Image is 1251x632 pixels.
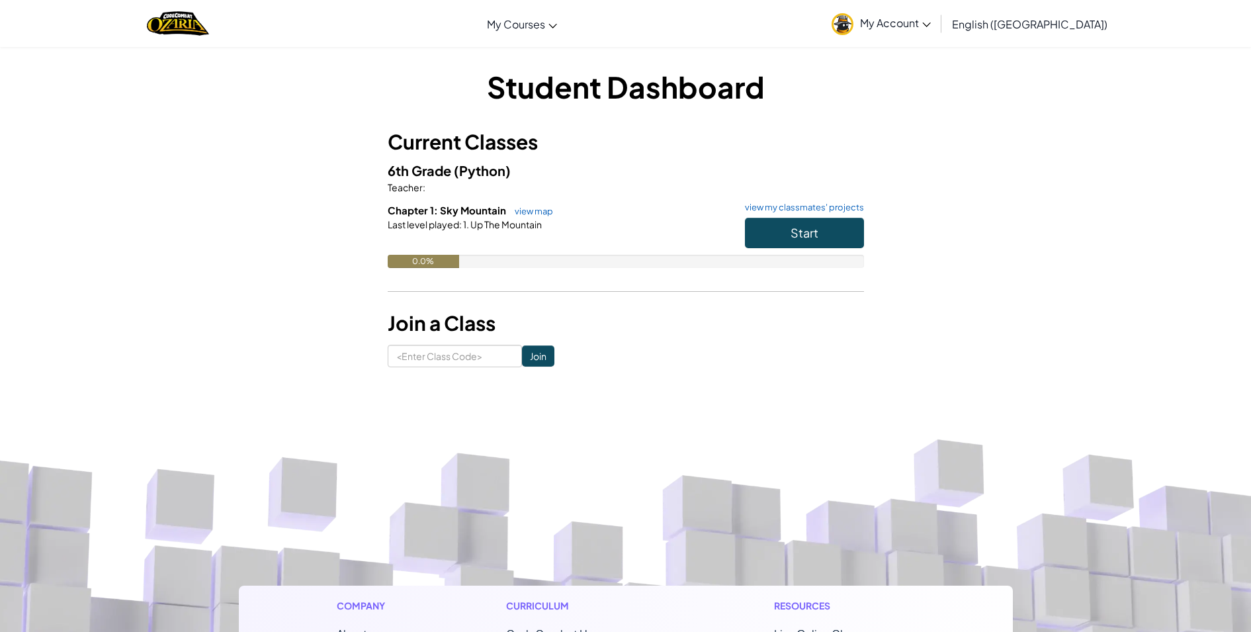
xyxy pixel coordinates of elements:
img: Home [147,10,208,37]
span: (Python) [454,162,511,179]
span: Up The Mountain [469,218,542,230]
a: English ([GEOGRAPHIC_DATA]) [945,6,1114,42]
h3: Current Classes [388,127,864,157]
span: 1. [462,218,469,230]
span: Chapter 1: Sky Mountain [388,204,508,216]
h1: Student Dashboard [388,66,864,107]
span: : [459,218,462,230]
a: My Courses [480,6,564,42]
span: My Courses [487,17,545,31]
input: Join [522,345,554,367]
h1: Resources [774,599,915,613]
span: 6th Grade [388,162,454,179]
span: My Account [860,16,931,30]
a: view map [508,206,553,216]
h1: Company [337,599,398,613]
span: Last level played [388,218,459,230]
span: Teacher [388,181,423,193]
span: : [423,181,425,193]
div: 0.0% [388,255,459,268]
a: Ozaria by CodeCombat logo [147,10,208,37]
input: <Enter Class Code> [388,345,522,367]
a: My Account [825,3,937,44]
button: Start [745,218,864,248]
h3: Join a Class [388,308,864,338]
span: Start [791,225,818,240]
a: view my classmates' projects [738,203,864,212]
img: avatar [832,13,853,35]
h1: Curriculum [506,599,666,613]
span: English ([GEOGRAPHIC_DATA]) [952,17,1107,31]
